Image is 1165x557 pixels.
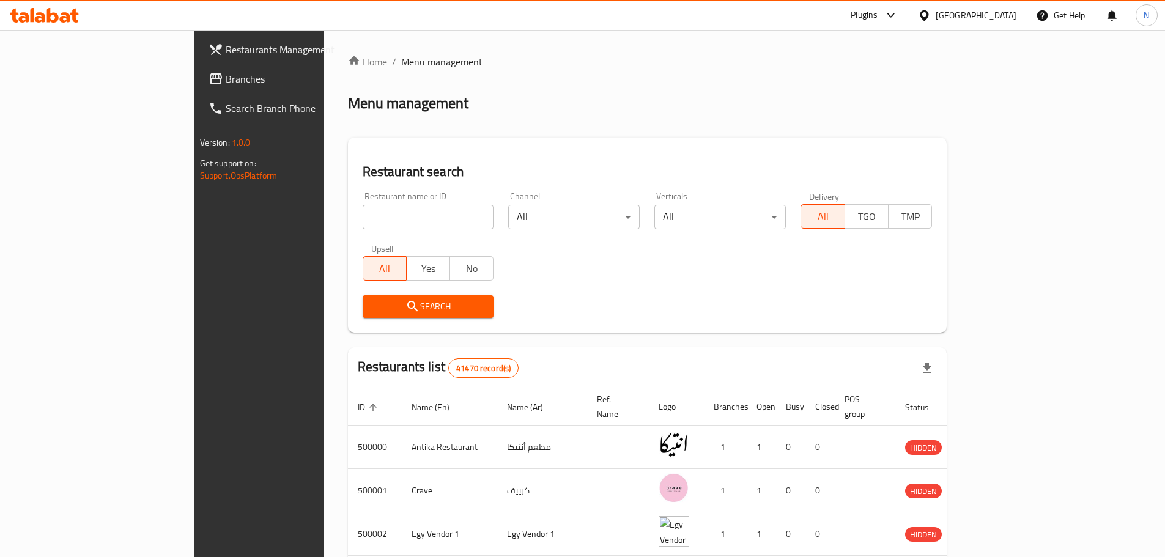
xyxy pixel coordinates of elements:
span: Name (Ar) [507,400,559,415]
span: TMP [893,208,927,226]
th: Branches [704,388,747,426]
td: مطعم أنتيكا [497,426,587,469]
span: TGO [850,208,884,226]
span: ID [358,400,381,415]
span: HIDDEN [905,441,942,455]
td: 0 [776,469,805,512]
span: Restaurants Management [226,42,379,57]
span: 1.0.0 [232,135,251,150]
span: Name (En) [412,400,465,415]
span: Menu management [401,54,483,69]
li: / [392,54,396,69]
a: Search Branch Phone [199,94,388,123]
span: All [368,260,402,278]
nav: breadcrumb [348,54,947,69]
div: Plugins [851,8,878,23]
td: 0 [805,426,835,469]
td: 0 [805,469,835,512]
td: كرييف [497,469,587,512]
a: Support.OpsPlatform [200,168,278,183]
th: Busy [776,388,805,426]
div: HIDDEN [905,484,942,498]
h2: Restaurant search [363,163,933,181]
span: All [806,208,840,226]
span: Yes [412,260,445,278]
td: Egy Vendor 1 [402,512,497,556]
td: 1 [747,512,776,556]
a: Restaurants Management [199,35,388,64]
div: HIDDEN [905,527,942,542]
td: Crave [402,469,497,512]
button: All [801,204,845,229]
th: Closed [805,388,835,426]
button: Yes [406,256,450,281]
span: 41470 record(s) [449,363,518,374]
span: N [1144,9,1149,22]
td: 0 [776,426,805,469]
span: Ref. Name [597,392,634,421]
td: 1 [747,426,776,469]
div: Total records count [448,358,519,378]
h2: Menu management [348,94,468,113]
button: TMP [888,204,932,229]
span: POS group [845,392,881,421]
span: No [455,260,489,278]
a: Branches [199,64,388,94]
span: HIDDEN [905,484,942,498]
img: Egy Vendor 1 [659,516,689,547]
td: 0 [805,512,835,556]
th: Logo [649,388,704,426]
td: 0 [776,512,805,556]
h2: Restaurants list [358,358,519,378]
td: 1 [747,469,776,512]
td: 1 [704,512,747,556]
span: Search [372,299,484,314]
span: Branches [226,72,379,86]
img: Antika Restaurant [659,429,689,460]
td: Antika Restaurant [402,426,497,469]
img: Crave [659,473,689,503]
div: All [654,205,786,229]
button: No [449,256,494,281]
span: Version: [200,135,230,150]
button: All [363,256,407,281]
td: Egy Vendor 1 [497,512,587,556]
th: Open [747,388,776,426]
button: TGO [845,204,889,229]
label: Upsell [371,244,394,253]
div: Export file [912,353,942,383]
span: Status [905,400,945,415]
label: Delivery [809,192,840,201]
td: 1 [704,426,747,469]
span: HIDDEN [905,528,942,542]
span: Search Branch Phone [226,101,379,116]
input: Search for restaurant name or ID.. [363,205,494,229]
div: HIDDEN [905,440,942,455]
td: 1 [704,469,747,512]
div: [GEOGRAPHIC_DATA] [936,9,1016,22]
div: All [508,205,640,229]
span: Get support on: [200,155,256,171]
button: Search [363,295,494,318]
